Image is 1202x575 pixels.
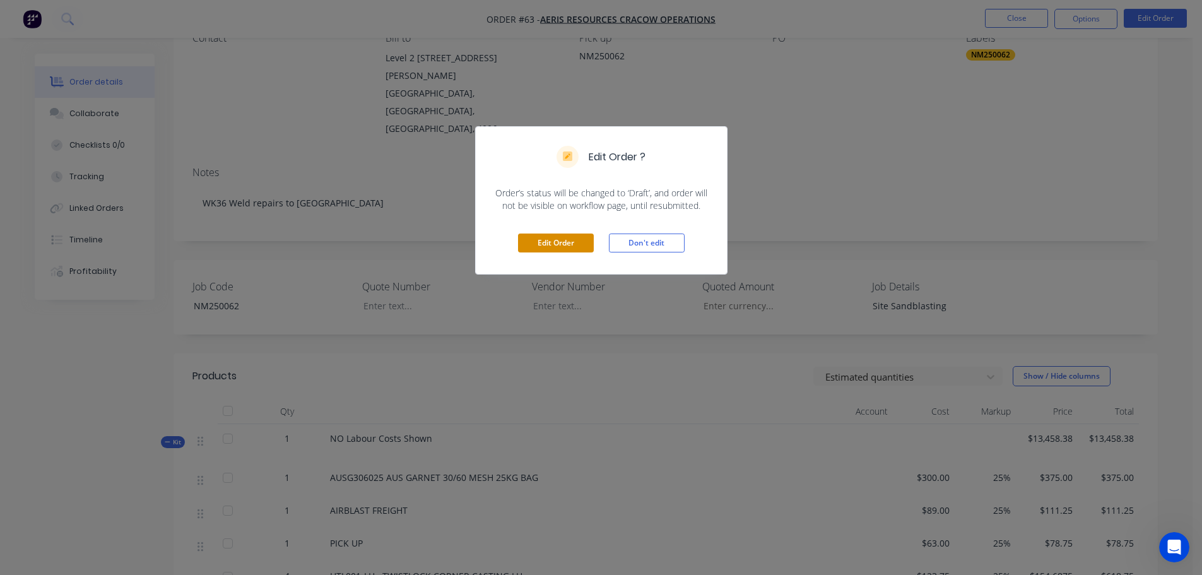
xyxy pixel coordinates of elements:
[518,234,594,252] button: Edit Order
[8,5,32,29] button: go back
[589,150,645,165] h5: Edit Order ?
[1159,532,1189,562] iframe: Intercom live chat
[221,6,244,28] div: Close
[609,234,685,252] button: Don't edit
[491,187,712,212] span: Order’s status will be changed to ‘Draft’, and order will not be visible on workflow page, until ...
